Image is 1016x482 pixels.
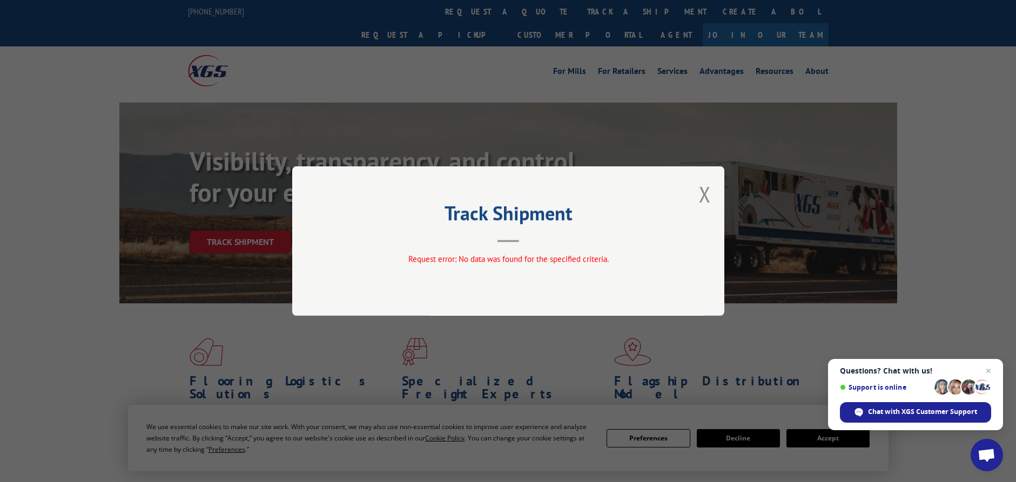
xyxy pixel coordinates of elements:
span: Chat with XGS Customer Support [868,407,977,417]
span: Support is online [840,383,931,391]
span: Close chat [982,364,995,377]
span: Questions? Chat with us! [840,366,991,375]
div: Open chat [971,439,1003,471]
div: Chat with XGS Customer Support [840,402,991,423]
span: Request error: No data was found for the specified criteria. [408,254,608,264]
button: Close modal [699,180,711,208]
h2: Track Shipment [346,206,670,226]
